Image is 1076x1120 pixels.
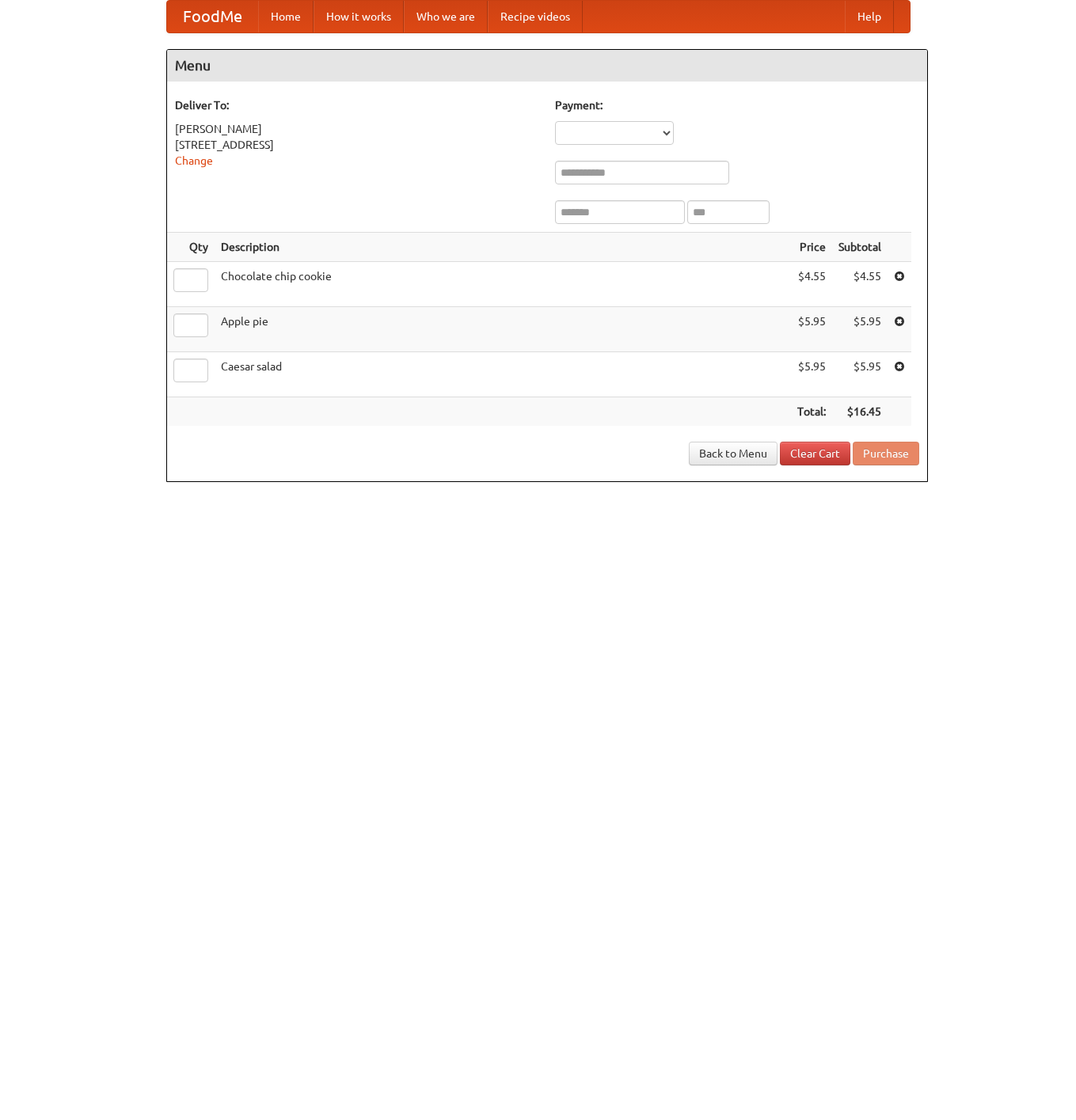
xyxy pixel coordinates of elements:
[791,352,832,397] td: $5.95
[832,307,888,352] td: $5.95
[832,262,888,307] td: $4.55
[780,442,850,465] a: Clear Cart
[853,442,919,465] button: Purchase
[791,262,832,307] td: $4.55
[845,1,894,32] a: Help
[555,97,919,113] h5: Payment:
[167,233,215,262] th: Qty
[175,121,539,137] div: [PERSON_NAME]
[314,1,404,32] a: How it works
[488,1,583,32] a: Recipe videos
[175,97,539,113] h5: Deliver To:
[832,397,888,427] th: $16.45
[791,233,832,262] th: Price
[215,352,791,397] td: Caesar salad
[689,442,778,465] a: Back to Menu
[215,262,791,307] td: Chocolate chip cookie
[167,50,927,82] h4: Menu
[175,137,539,153] div: [STREET_ADDRESS]
[167,1,258,32] a: FoodMe
[832,352,888,397] td: $5.95
[791,307,832,352] td: $5.95
[832,233,888,262] th: Subtotal
[215,307,791,352] td: Apple pie
[215,233,791,262] th: Description
[791,397,832,427] th: Total:
[175,154,213,167] a: Change
[404,1,488,32] a: Who we are
[258,1,314,32] a: Home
